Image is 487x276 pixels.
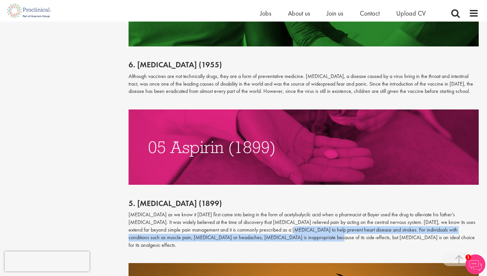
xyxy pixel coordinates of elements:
img: ASPIRIN (1899) [129,109,479,185]
p: [MEDICAL_DATA] as we know it [DATE] first came into being in the form of acetylsalycilc acid when... [129,211,479,249]
a: Contact [360,9,380,18]
img: Chatbot [465,254,485,274]
a: Upload CV [396,9,426,18]
p: Although vaccines are not technically drugs, they are a form of preventative medicine. [MEDICAL_D... [129,73,479,96]
span: 1 [465,254,471,260]
a: Jobs [260,9,271,18]
h2: 5. [MEDICAL_DATA] (1899) [129,199,479,208]
h2: 6. [MEDICAL_DATA] (1955) [129,60,479,69]
a: About us [288,9,310,18]
a: Join us [327,9,343,18]
iframe: reCAPTCHA [5,251,89,271]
